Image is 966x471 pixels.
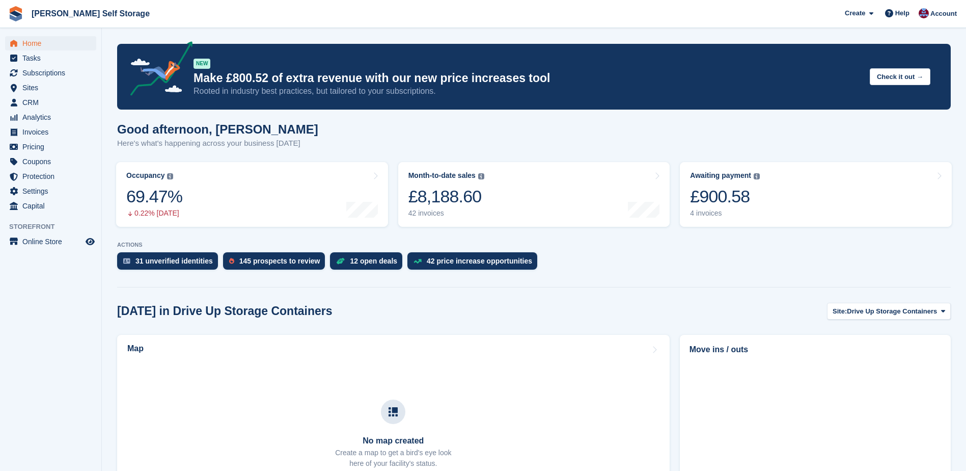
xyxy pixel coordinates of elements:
[127,344,144,353] h2: Map
[408,186,484,207] div: £8,188.60
[5,169,96,184] a: menu
[847,306,937,317] span: Drive Up Storage Containers
[895,8,909,18] span: Help
[754,173,760,179] img: icon-info-grey-7440780725fd019a000dd9b08b2336e03edf1995a4989e88bcd33f0948082b44.svg
[117,252,223,275] a: 31 unverified identities
[689,344,941,356] h2: Move ins / outs
[194,59,210,69] div: NEW
[122,41,193,99] img: price-adjustments-announcement-icon-8257ccfd72463d97f412b2fc003d46551f7dbcb40ab6d574587a9cd5c0d94...
[135,257,213,265] div: 31 unverified identities
[845,8,865,18] span: Create
[690,209,760,218] div: 4 invoices
[229,258,234,264] img: prospect-51fa495bee0391a8d652442698ab0144808aea92771e9ea1ae160a38d050c398.svg
[5,234,96,249] a: menu
[413,259,422,264] img: price_increase_opportunities-93ffe204e8149a01c8c9dc8f82e8f89637d9d84a8eef4429ea346261dce0b2c0.svg
[5,66,96,80] a: menu
[9,222,101,232] span: Storefront
[389,407,398,416] img: map-icn-33ee37083ee616e46c38cad1a60f524a97daa1e2b2c8c0bc3eb3415660979fc1.svg
[335,448,451,469] p: Create a map to get a bird's eye look here of your facility's status.
[84,235,96,248] a: Preview store
[22,110,84,124] span: Analytics
[336,257,345,265] img: deal-1b604bf984904fb50ccaf53a9ad4b4a5d6e5aea283cecdc64d6e3604feb123c2.svg
[22,199,84,213] span: Capital
[22,140,84,154] span: Pricing
[22,154,84,169] span: Coupons
[5,95,96,110] a: menu
[408,209,484,218] div: 42 invoices
[117,122,318,136] h1: Good afternoon, [PERSON_NAME]
[22,169,84,184] span: Protection
[680,162,952,227] a: Awaiting payment £900.58 4 invoices
[239,257,320,265] div: 145 prospects to review
[126,209,182,218] div: 0.22% [DATE]
[22,81,84,95] span: Sites
[5,125,96,139] a: menu
[930,9,957,19] span: Account
[126,186,182,207] div: 69.47%
[478,173,484,179] img: icon-info-grey-7440780725fd019a000dd9b08b2336e03edf1995a4989e88bcd33f0948082b44.svg
[22,125,84,139] span: Invoices
[22,184,84,198] span: Settings
[350,257,397,265] div: 12 open deals
[5,199,96,213] a: menu
[398,162,670,227] a: Month-to-date sales £8,188.60 42 invoices
[117,242,951,248] p: ACTIONS
[5,140,96,154] a: menu
[223,252,330,275] a: 145 prospects to review
[117,304,333,318] h2: [DATE] in Drive Up Storage Containers
[427,257,532,265] div: 42 price increase opportunities
[827,303,951,320] button: Site: Drive Up Storage Containers
[690,171,751,180] div: Awaiting payment
[22,51,84,65] span: Tasks
[22,95,84,110] span: CRM
[5,36,96,50] a: menu
[22,36,84,50] span: Home
[5,110,96,124] a: menu
[116,162,388,227] a: Occupancy 69.47% 0.22% [DATE]
[8,6,23,21] img: stora-icon-8386f47178a22dfd0bd8f6a31ec36ba5ce8667c1dd55bd0f319d3a0aa187defe.svg
[194,86,862,97] p: Rooted in industry best practices, but tailored to your subscriptions.
[690,186,760,207] div: £900.58
[919,8,929,18] img: Tracy Bailey
[27,5,154,22] a: [PERSON_NAME] Self Storage
[407,252,542,275] a: 42 price increase opportunities
[335,436,451,446] h3: No map created
[22,66,84,80] span: Subscriptions
[408,171,476,180] div: Month-to-date sales
[167,173,173,179] img: icon-info-grey-7440780725fd019a000dd9b08b2336e03edf1995a4989e88bcd33f0948082b44.svg
[194,71,862,86] p: Make £800.52 of extra revenue with our new price increases tool
[330,252,407,275] a: 12 open deals
[5,184,96,198] a: menu
[5,51,96,65] a: menu
[5,154,96,169] a: menu
[5,81,96,95] a: menu
[126,171,164,180] div: Occupancy
[22,234,84,249] span: Online Store
[117,138,318,149] p: Here's what's happening across your business [DATE]
[870,68,930,85] button: Check it out →
[123,258,130,264] img: verify_identity-adf6edd0f0f0b5bbfe63781bf79b02c33cf7c696d77639b501bdc392416b5a36.svg
[833,306,847,317] span: Site:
